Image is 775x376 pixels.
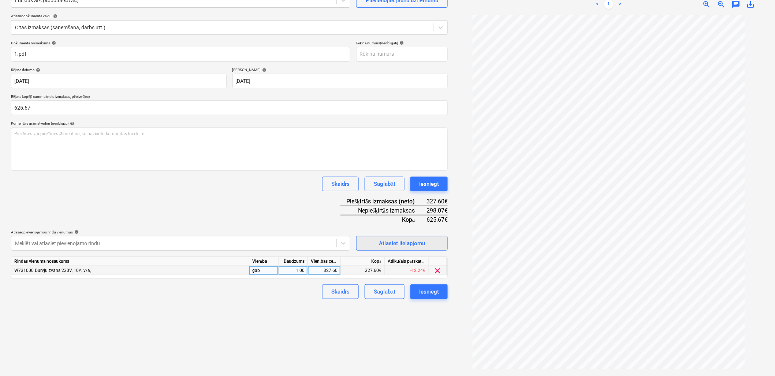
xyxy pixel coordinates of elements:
[398,41,404,45] span: help
[322,177,359,191] button: Skaidrs
[385,266,429,275] div: -12.24€
[419,179,439,189] div: Iesniegt
[322,284,359,299] button: Skaidrs
[341,257,385,266] div: Kopā
[11,121,448,126] div: Komentārs grāmatvedim (neobligāti)
[68,121,74,126] span: help
[232,67,448,72] div: [PERSON_NAME]
[379,239,425,248] div: Atlasiet lielapjomu
[410,284,448,299] button: Iesniegt
[365,284,405,299] button: Saglabāt
[11,74,227,88] input: Rēķina datums nav norādīts
[356,47,448,62] input: Rēķina numurs
[11,100,448,115] input: Rēķina kopējā summa (neto izmaksas, pēc izvēles)
[331,179,350,189] div: Skaidrs
[385,257,429,266] div: Atlikušais pārskatītais budžets
[374,179,395,189] div: Saglabāt
[410,177,448,191] button: Iesniegt
[279,257,308,266] div: Daudzums
[232,74,448,88] input: Izpildes datums nav norādīts
[374,287,395,296] div: Saglabāt
[433,266,442,275] span: clear
[11,47,350,62] input: Dokumenta nosaukums
[426,215,448,224] div: 625.67€
[14,268,91,273] span: W731000 Durvju zvans 230V, 10A, v/a,
[34,68,40,72] span: help
[11,94,448,100] p: Rēķina kopējā summa (neto izmaksas, pēc izvēles)
[356,236,448,251] button: Atlasiet lielapjomu
[11,257,249,266] div: Rindas vienuma nosaukums
[11,67,227,72] div: Rēķina datums
[73,230,79,234] span: help
[419,287,439,296] div: Iesniegt
[426,197,448,206] div: 327.60€
[261,68,267,72] span: help
[308,257,341,266] div: Vienības cena
[249,257,279,266] div: Vienība
[282,266,305,275] div: 1.00
[52,14,57,18] span: help
[340,215,426,224] div: Kopā
[365,177,405,191] button: Saglabāt
[50,41,56,45] span: help
[356,41,448,45] div: Rēķina numurs (neobligāti)
[249,266,279,275] div: gab
[311,266,338,275] div: 327.60
[11,14,448,18] div: Atlasiet dokumenta veidu
[11,230,350,235] div: Atlasiet pievienojamos rindu vienumus
[341,266,385,275] div: 327.60€
[426,206,448,215] div: 298.07€
[340,197,426,206] div: Piešķirtās izmaksas (neto)
[11,41,350,45] div: Dokumenta nosaukums
[340,206,426,215] div: Nepiešķirtās izmaksas
[331,287,350,296] div: Skaidrs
